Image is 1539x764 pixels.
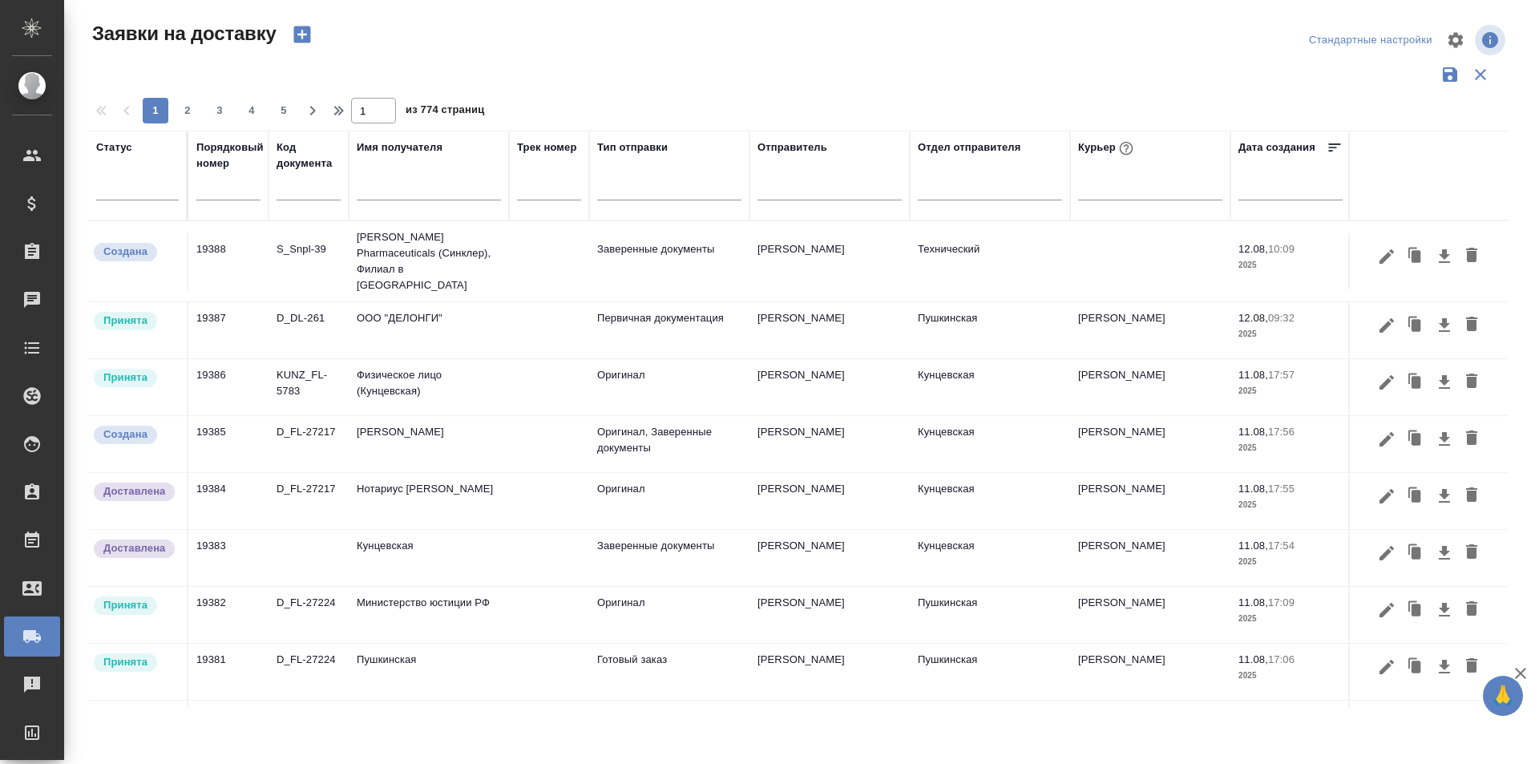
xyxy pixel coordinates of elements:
[1483,676,1523,716] button: 🙏
[1305,28,1436,53] div: split button
[188,473,269,529] td: 19384
[749,530,910,586] td: [PERSON_NAME]
[1070,473,1230,529] td: [PERSON_NAME]
[1431,241,1458,272] button: Скачать
[103,370,147,386] p: Принята
[910,644,1070,700] td: Пушкинская
[1268,540,1295,552] p: 17:54
[749,302,910,358] td: [PERSON_NAME]
[349,416,509,472] td: [PERSON_NAME]
[910,701,1070,757] td: Русал
[92,538,179,560] div: Документы доставлены, фактическая дата доставки проставиться автоматически
[1373,241,1400,272] button: Редактировать
[589,233,749,289] td: Заверенные документы
[589,473,749,529] td: Оригинал
[349,587,509,643] td: Министерство юстиции РФ
[207,98,232,123] button: 3
[1238,426,1268,438] p: 11.08,
[1070,644,1230,700] td: [PERSON_NAME]
[1238,383,1343,399] p: 2025
[1078,138,1137,159] div: Курьер
[92,424,179,446] div: Новая заявка, еще не передана в работу
[1400,367,1431,398] button: Клонировать
[239,103,265,119] span: 4
[1400,538,1431,568] button: Клонировать
[749,473,910,529] td: [PERSON_NAME]
[1238,440,1343,456] p: 2025
[1373,310,1400,341] button: Редактировать
[92,367,179,389] div: Курьер назначен
[269,233,349,289] td: S_Snpl-39
[269,359,349,415] td: KUNZ_FL-5783
[589,416,749,472] td: Оригинал, Заверенные документы
[1435,59,1465,90] button: Сохранить фильтры
[1238,243,1268,255] p: 12.08,
[1458,538,1485,568] button: Удалить
[188,530,269,586] td: 19383
[1475,25,1509,55] span: Посмотреть информацию
[1400,310,1431,341] button: Клонировать
[283,21,321,48] button: Создать
[910,416,1070,472] td: Кунцевская
[1431,424,1458,455] button: Скачать
[1400,424,1431,455] button: Клонировать
[1458,367,1485,398] button: Удалить
[269,302,349,358] td: D_DL-261
[1238,554,1343,570] p: 2025
[103,426,147,443] p: Создана
[1458,424,1485,455] button: Удалить
[188,416,269,472] td: 19385
[1238,369,1268,381] p: 11.08,
[749,416,910,472] td: [PERSON_NAME]
[1431,481,1458,511] button: Скачать
[269,587,349,643] td: D_FL-27224
[1070,416,1230,472] td: [PERSON_NAME]
[1373,595,1400,625] button: Редактировать
[96,139,132,156] div: Статус
[349,473,509,529] td: Нотариус [PERSON_NAME]
[1431,367,1458,398] button: Скачать
[269,416,349,472] td: D_FL-27217
[1373,538,1400,568] button: Редактировать
[271,103,297,119] span: 5
[92,595,179,616] div: Курьер назначен
[1458,241,1485,272] button: Удалить
[103,597,147,613] p: Принята
[1373,481,1400,511] button: Редактировать
[1458,310,1485,341] button: Удалить
[1070,530,1230,586] td: [PERSON_NAME]
[749,587,910,643] td: [PERSON_NAME]
[88,21,277,46] span: Заявки на доставку
[749,701,910,757] td: [PERSON_NAME]
[749,359,910,415] td: [PERSON_NAME]
[1373,652,1400,682] button: Редактировать
[349,221,509,301] td: [PERSON_NAME] Pharmaceuticals (Синклер), Филиал в [GEOGRAPHIC_DATA]
[1400,481,1431,511] button: Клонировать
[1436,21,1475,59] span: Настроить таблицу
[349,644,509,700] td: Пушкинская
[1116,138,1137,159] button: При выборе курьера статус заявки автоматически поменяется на «Принята»
[357,139,442,156] div: Имя получателя
[103,654,147,670] p: Принята
[188,587,269,643] td: 19382
[918,139,1020,156] div: Отдел отправителя
[349,530,509,586] td: Кунцевская
[1268,426,1295,438] p: 17:56
[269,473,349,529] td: D_FL-27217
[1431,652,1458,682] button: Скачать
[103,540,165,556] p: Доставлена
[1465,59,1496,90] button: Сбросить фильтры
[92,241,179,263] div: Новая заявка, еще не передана в работу
[349,701,509,757] td: РУСАЛ Глобал Менеджмент
[1238,668,1343,684] p: 2025
[1268,596,1295,608] p: 17:09
[406,100,484,123] span: из 774 страниц
[188,233,269,289] td: 19388
[589,302,749,358] td: Первичная документация
[188,359,269,415] td: 19386
[1268,483,1295,495] p: 17:55
[271,98,297,123] button: 5
[589,359,749,415] td: Оригинал
[188,644,269,700] td: 19381
[1400,241,1431,272] button: Клонировать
